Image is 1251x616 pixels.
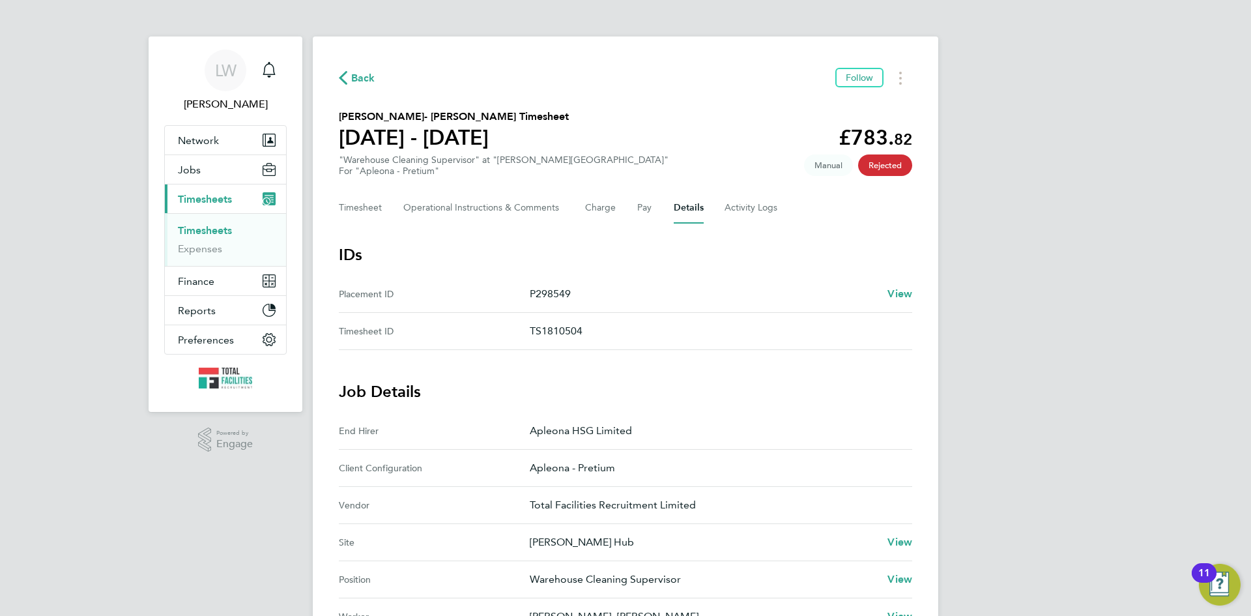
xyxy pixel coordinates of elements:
p: Apleona HSG Limited [530,423,902,439]
h3: Job Details [339,381,912,402]
button: Activity Logs [725,192,779,224]
button: Operational Instructions & Comments [403,192,564,224]
button: Charge [585,192,616,224]
button: Pay [637,192,653,224]
span: This timesheet has been rejected. [858,154,912,176]
button: Preferences [165,325,286,354]
span: Back [351,70,375,86]
p: P298549 [530,286,877,302]
button: Timesheet [339,192,382,224]
div: Timesheets [165,213,286,266]
div: Position [339,572,530,587]
a: View [887,535,912,550]
button: Network [165,126,286,154]
a: Expenses [178,242,222,255]
button: Finance [165,267,286,295]
a: View [887,286,912,302]
nav: Main navigation [149,37,302,412]
span: Timesheets [178,193,232,205]
a: Timesheets [178,224,232,237]
button: Reports [165,296,286,325]
p: Total Facilities Recruitment Limited [530,497,902,513]
span: Jobs [178,164,201,176]
button: Timesheets Menu [889,68,912,88]
div: 11 [1198,573,1210,590]
span: 82 [894,130,912,149]
span: Engage [216,439,253,450]
a: Go to home page [164,368,287,389]
h3: IDs [339,244,912,265]
span: Reports [178,304,216,317]
button: Back [339,70,375,86]
h2: [PERSON_NAME]- [PERSON_NAME] Timesheet [339,109,569,125]
p: Apleona - Pretium [530,460,902,476]
div: For "Apleona - Pretium" [339,166,669,177]
span: Preferences [178,334,234,346]
p: TS1810504 [530,323,902,339]
div: "Warehouse Cleaning Supervisor" at "[PERSON_NAME][GEOGRAPHIC_DATA]" [339,154,669,177]
span: Network [178,134,219,147]
div: Client Configuration [339,460,530,476]
div: Site [339,535,530,550]
span: View [887,287,912,300]
button: Open Resource Center, 11 new notifications [1199,564,1241,606]
button: Follow [835,68,884,87]
span: Louise Walsh [164,96,287,112]
button: Jobs [165,155,286,184]
span: This timesheet was manually created. [804,154,853,176]
a: LW[PERSON_NAME] [164,50,287,112]
span: View [887,536,912,548]
div: Timesheet ID [339,323,530,339]
button: Timesheets [165,184,286,213]
div: End Hirer [339,423,530,439]
a: View [887,572,912,587]
p: Warehouse Cleaning Supervisor [530,572,877,587]
span: View [887,573,912,585]
span: Follow [846,72,873,83]
span: LW [215,62,237,79]
app-decimal: £783. [839,125,912,150]
img: tfrecruitment-logo-retina.png [199,368,252,389]
h1: [DATE] - [DATE] [339,125,569,151]
p: [PERSON_NAME] Hub [530,535,877,550]
span: Powered by [216,428,253,439]
a: Powered byEngage [198,428,253,452]
div: Placement ID [339,286,530,302]
span: Finance [178,275,214,287]
div: Vendor [339,497,530,513]
button: Details [674,192,704,224]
